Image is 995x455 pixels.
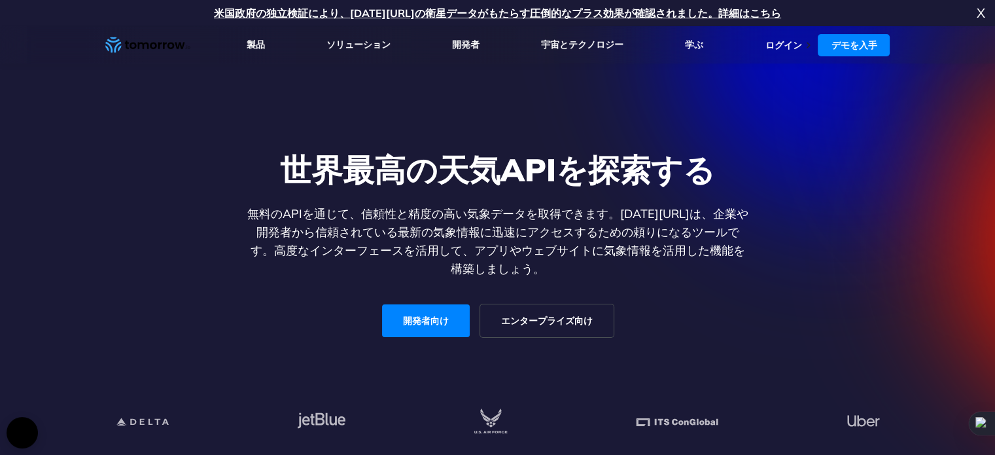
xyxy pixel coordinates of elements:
[7,417,38,448] button: CMPウィジェットを開く
[452,39,480,50] font: 開発者
[480,304,614,337] a: エンタープライズ向け
[818,34,890,56] a: デモを入手
[765,39,801,51] a: ログイン
[452,39,480,51] a: 開発者
[541,39,623,50] font: 宇宙とテクノロジー
[403,315,449,327] font: 開発者向け
[831,39,877,51] font: デモを入手
[685,39,703,50] font: 学ぶ
[247,39,265,50] font: 製品
[105,35,190,55] a: ホームリンク
[326,39,391,50] font: ソリューション
[685,39,703,51] a: 学ぶ
[541,39,623,51] a: 宇宙とテクノロジー
[247,206,748,276] font: 無料のAPIを通じて、信頼性と精度の高い気象データを取得できます。[DATE][URL]は、企業や開発者から信頼されている最新の気象情報に迅速にアクセスするための頼りになるツールです。高度なイン...
[326,39,391,51] a: ソリューション
[501,315,593,327] font: エンタープライズ向け
[280,150,715,189] font: 世界最高の天気APIを探索する
[214,7,781,20] a: 米国政府の独立検証により、[DATE][URL]の衛星データがもたらす圧倒的なプラス効果が確認されました。詳細はこちら
[977,5,985,21] font: X
[382,304,470,337] a: 開発者向け
[247,39,265,51] a: 製品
